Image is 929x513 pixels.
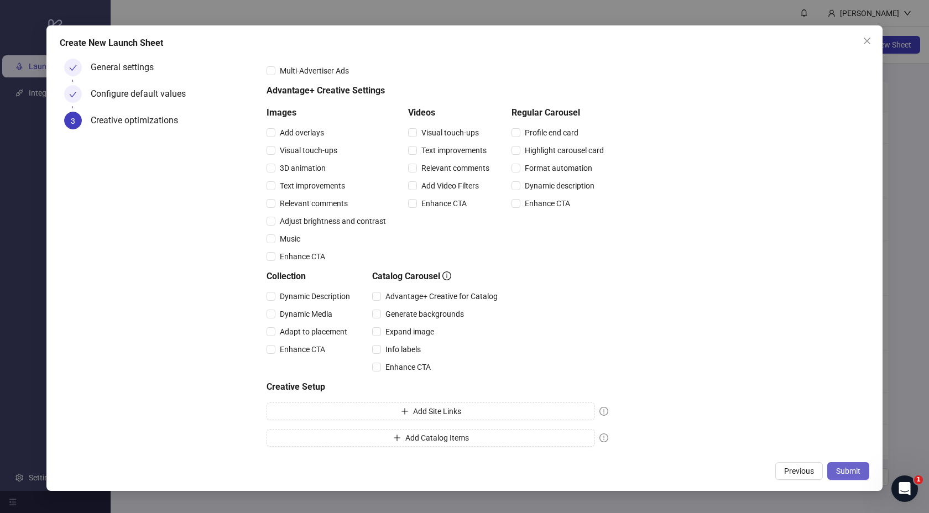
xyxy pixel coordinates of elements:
div: Creative optimizations [91,112,187,129]
span: 3 [71,117,75,125]
span: plus [393,434,401,442]
span: Multi-Advertiser Ads [275,65,353,77]
span: Enhance CTA [381,361,435,373]
span: Enhance CTA [275,250,330,263]
span: Generate backgrounds [381,308,468,320]
button: Close [858,32,876,50]
button: Submit [827,462,869,480]
span: Highlight carousel card [520,144,608,156]
span: Info labels [381,343,425,355]
span: close [863,36,871,45]
div: Configure default values [91,85,195,103]
span: Advantage+ Creative for Catalog [381,290,502,302]
h5: Creative Setup [267,380,608,394]
button: Add Site Links [267,402,595,420]
div: Create New Launch Sheet [60,36,869,50]
span: Relevant comments [275,197,352,210]
span: plus [401,407,409,415]
h5: Videos [408,106,494,119]
span: Dynamic Description [275,290,354,302]
span: Format automation [520,162,597,174]
span: Adapt to placement [275,326,352,338]
h5: Advantage+ Creative Settings [267,84,608,97]
iframe: Intercom live chat [891,475,918,502]
h5: Regular Carousel [512,106,608,119]
span: Text improvements [417,144,491,156]
span: check [69,91,77,98]
span: Adjust brightness and contrast [275,215,390,227]
h5: Catalog Carousel [372,270,502,283]
span: Submit [836,467,860,475]
span: Text improvements [275,180,349,192]
span: Enhance CTA [520,197,575,210]
span: info-circle [442,271,451,280]
span: Expand image [381,326,439,338]
span: Music [275,233,305,245]
span: 3D animation [275,162,330,174]
span: exclamation-circle [599,433,608,442]
span: Profile end card [520,127,583,139]
span: Enhance CTA [417,197,471,210]
span: Add Catalog Items [405,433,469,442]
span: exclamation-circle [599,407,608,416]
span: check [69,64,77,72]
span: 1 [914,475,923,484]
button: Previous [775,462,823,480]
span: Add Site Links [413,407,461,416]
span: Enhance CTA [275,343,330,355]
div: General settings [91,59,163,76]
span: Previous [784,467,814,475]
h5: Collection [267,270,354,283]
span: Dynamic description [520,180,599,192]
span: Add overlays [275,127,328,139]
span: Relevant comments [417,162,494,174]
span: Visual touch-ups [275,144,342,156]
span: Add Video Filters [417,180,483,192]
h5: Images [267,106,390,119]
span: Visual touch-ups [417,127,483,139]
button: Add Catalog Items [267,429,595,447]
span: Dynamic Media [275,308,337,320]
